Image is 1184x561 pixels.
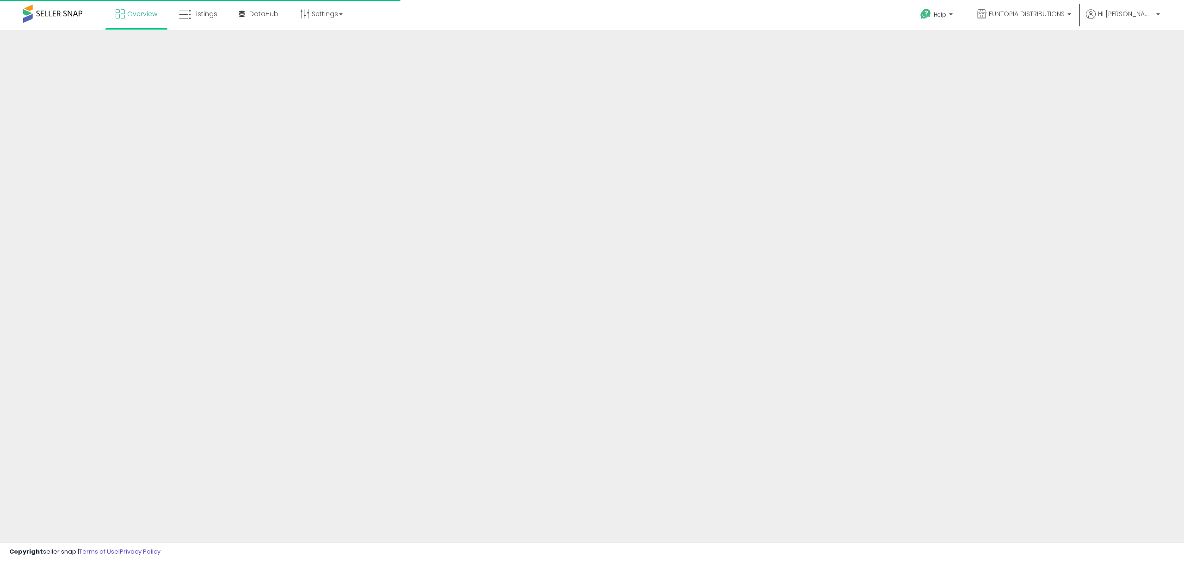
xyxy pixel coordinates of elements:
[989,9,1065,18] span: FUNTOPIA DISTRIBUTIONS
[127,9,157,18] span: Overview
[913,1,962,30] a: Help
[1098,9,1153,18] span: Hi [PERSON_NAME]
[1086,9,1160,30] a: Hi [PERSON_NAME]
[934,11,946,18] span: Help
[249,9,278,18] span: DataHub
[193,9,217,18] span: Listings
[920,8,931,20] i: Get Help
